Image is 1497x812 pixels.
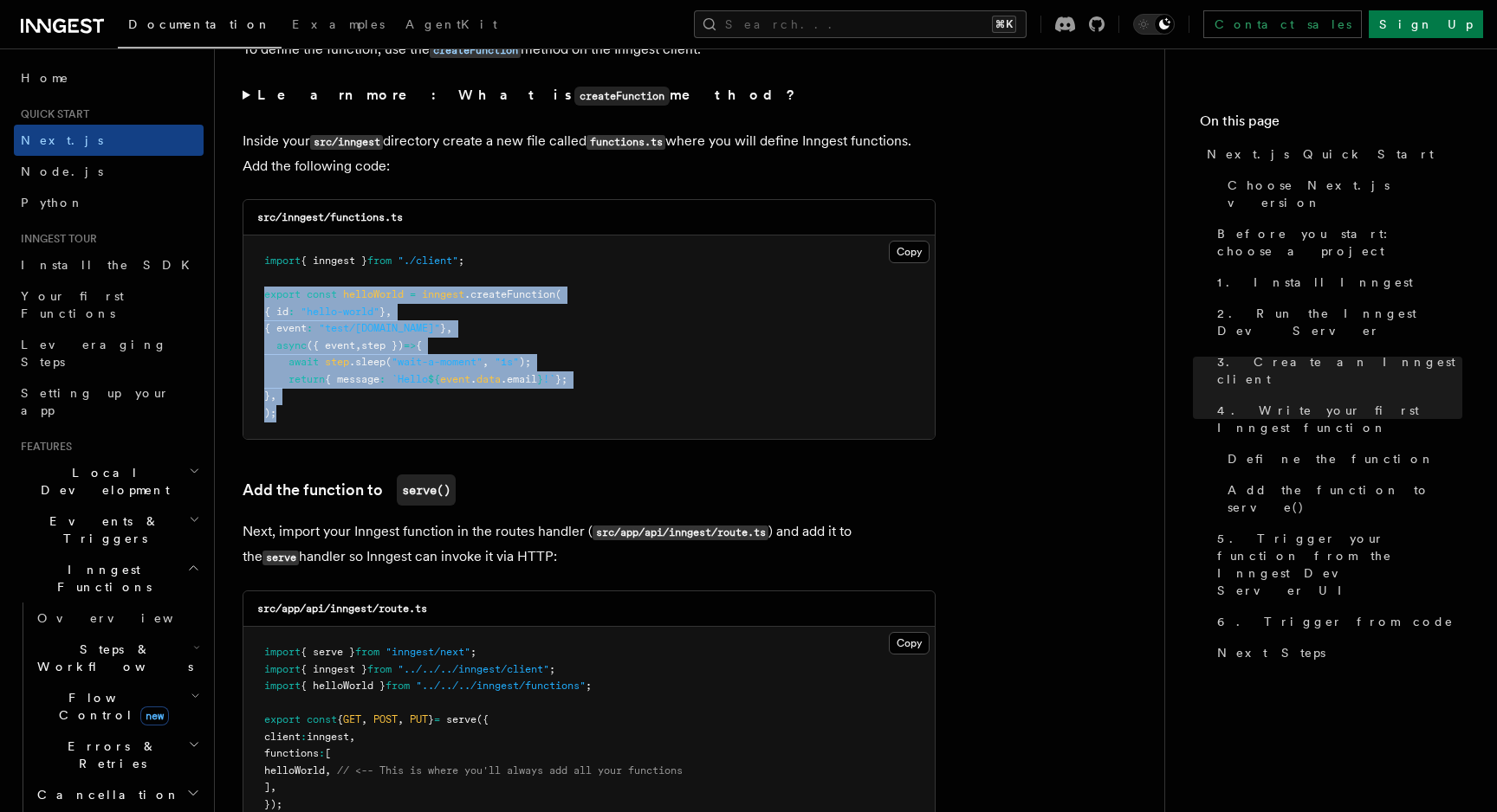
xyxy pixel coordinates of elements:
span: , [361,713,367,725]
a: 2. Run the Inngest Dev Server [1210,298,1462,346]
span: { [337,713,343,725]
a: Before you start: choose a project [1210,218,1462,267]
span: , [325,764,331,777]
a: Your first Functions [14,280,204,329]
code: src/app/api/inngest/route.ts [257,603,427,615]
span: return [288,373,325,385]
button: Toggle dark mode [1133,14,1175,35]
span: }; [555,373,567,385]
a: Contact sales [1203,10,1362,38]
span: from [367,255,392,267]
a: 3. Create an Inngest client [1210,346,1462,395]
span: 2. Run the Inngest Dev Server [1217,305,1462,339]
span: "inngest/next" [386,646,470,658]
kbd: ⌘K [992,16,1016,33]
span: Features [14,440,72,454]
span: ( [386,356,392,368]
span: Next.js [21,133,103,147]
span: Before you start: choose a project [1217,225,1462,260]
span: ); [519,356,531,368]
a: Next.js [14,125,204,156]
a: Define the function [1221,443,1462,474]
span: Examples [292,17,385,31]
span: "../../../inngest/client" [398,663,549,675]
span: Cancellation [30,786,180,803]
span: ; [586,680,592,692]
a: Examples [282,5,395,47]
span: Documentation [128,17,271,31]
button: Steps & Workflows [30,634,204,682]
span: { id [264,306,288,318]
span: { message [325,373,379,385]
span: helloWorld [343,288,404,300]
span: !` [543,373,555,385]
span: helloWorld [264,764,325,777]
span: Quick start [14,107,89,121]
span: 5. Trigger your function from the Inngest Dev Server UI [1217,530,1462,599]
span: 1. Install Inngest [1217,274,1413,291]
span: { inngest } [301,255,367,267]
span: export [264,713,301,725]
span: , [386,306,392,318]
span: = [434,713,440,725]
span: "wait-a-moment" [392,356,483,368]
a: Next Steps [1210,637,1462,668]
summary: Learn more: What iscreateFunctionmethod? [243,83,936,108]
a: Next.js Quick Start [1200,139,1462,170]
a: Leveraging Steps [14,329,204,377]
span: const [307,288,337,300]
span: }); [264,798,282,810]
button: Events & Triggers [14,506,204,554]
a: 4. Write your first Inngest function [1210,395,1462,443]
span: const [307,713,337,725]
span: , [446,322,452,334]
span: client [264,731,301,743]
span: Overview [37,611,216,625]
span: , [270,390,276,402]
span: import [264,680,301,692]
span: step [325,356,349,368]
span: .createFunction [464,288,555,300]
span: step }) [361,339,404,351]
span: } [428,713,434,725]
span: : [307,322,313,334]
span: inngest [422,288,464,300]
span: } [537,373,543,385]
span: ; [458,255,464,267]
span: ] [264,781,270,793]
p: Inside your directory create a new file called where you will define Inngest functions. Add the f... [243,129,936,178]
span: , [398,713,404,725]
span: Local Development [14,464,189,499]
span: 4. Write your first Inngest function [1217,402,1462,436]
span: = [410,288,416,300]
a: createFunction [430,41,521,57]
span: . [470,373,476,385]
span: 6. Trigger from code [1217,613,1454,630]
span: .email [501,373,537,385]
span: export [264,288,301,300]
span: async [276,339,307,351]
span: Inngest Functions [14,561,187,596]
button: Copy [889,241,930,263]
span: "../../../inngest/functions" [416,680,586,692]
a: 1. Install Inngest [1210,267,1462,298]
span: ( [555,288,561,300]
span: POST [373,713,398,725]
a: Overview [30,603,204,634]
span: Add the function to serve() [1228,481,1462,516]
span: event [440,373,470,385]
span: ); [264,407,276,419]
span: functions [264,747,319,759]
h4: On this page [1200,111,1462,139]
span: ; [549,663,555,675]
span: from [386,680,410,692]
span: { [416,339,422,351]
code: functions.ts [586,135,665,150]
span: await [288,356,319,368]
span: from [355,646,379,658]
span: 3. Create an Inngest client [1217,353,1462,388]
button: Local Development [14,457,204,506]
button: Errors & Retries [30,731,204,779]
span: { inngest } [301,663,367,675]
strong: Learn more: What is method? [257,87,799,103]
